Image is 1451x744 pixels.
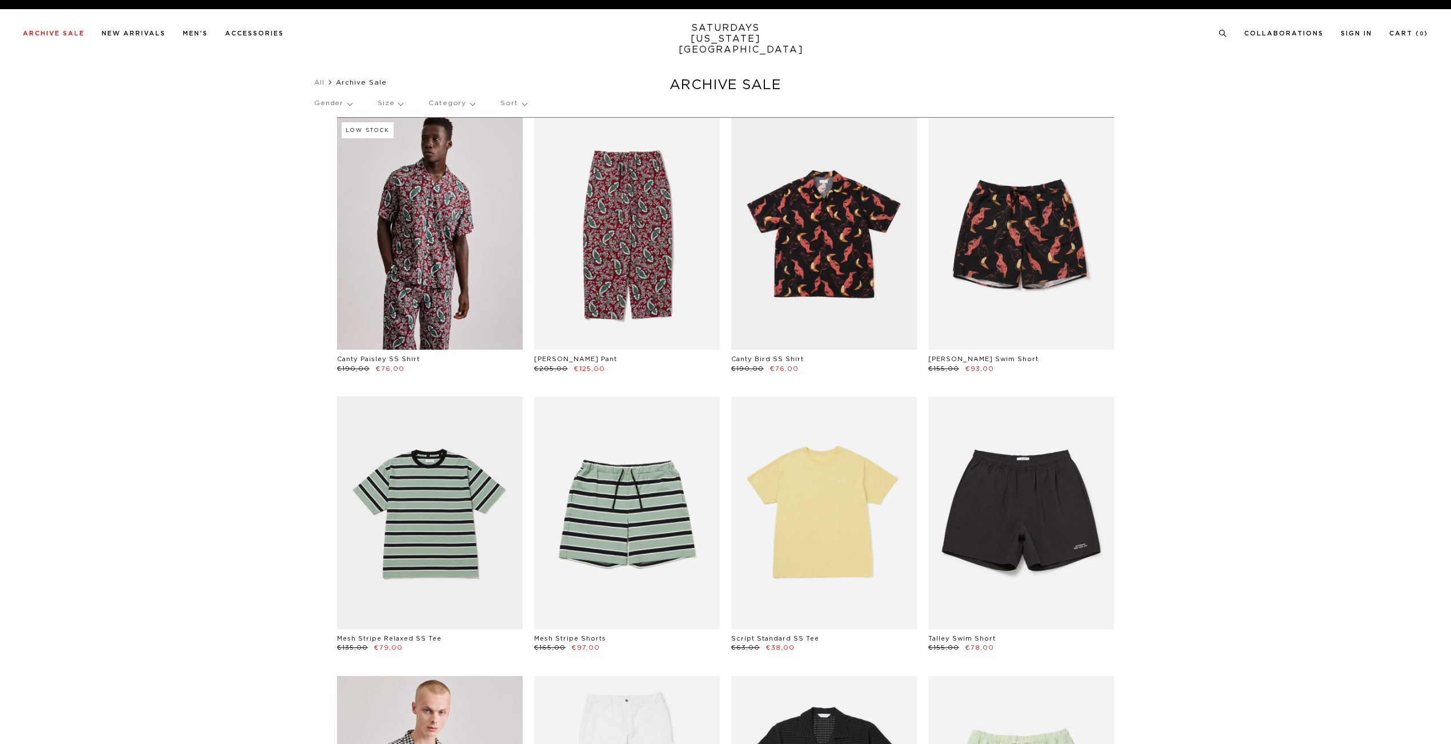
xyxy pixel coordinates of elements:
span: €78,00 [965,645,994,651]
a: Sign In [1341,30,1372,37]
a: New Arrivals [102,30,166,37]
a: Mesh Stripe Shorts [534,635,606,642]
span: €205,00 [534,366,568,372]
a: Canty Paisley SS Shirt [337,356,420,362]
a: Archive Sale [23,30,85,37]
span: €38,00 [766,645,795,651]
div: Low Stock [342,122,394,138]
span: €155,00 [928,366,959,372]
span: €190,00 [337,366,370,372]
p: Size [378,90,403,117]
span: €125,00 [574,366,605,372]
a: Accessories [225,30,284,37]
span: €97,00 [572,645,600,651]
span: €76,00 [376,366,404,372]
span: €93,00 [965,366,994,372]
span: €135,00 [337,645,368,651]
span: €155,00 [928,645,959,651]
a: Canty Bird SS Shirt [731,356,804,362]
p: Gender [314,90,352,117]
span: €190,00 [731,366,764,372]
a: Men's [183,30,208,37]
p: Category [428,90,475,117]
a: [PERSON_NAME] Swim Short [928,356,1039,362]
a: Talley Swim Short [928,635,996,642]
span: Archive Sale [336,79,387,86]
span: €76,00 [770,366,799,372]
small: 0 [1420,31,1424,37]
span: €165,00 [534,645,566,651]
span: €63,00 [731,645,760,651]
p: Sort [500,90,526,117]
a: SATURDAYS[US_STATE][GEOGRAPHIC_DATA] [679,23,773,55]
span: €79,00 [374,645,403,651]
a: Script Standard SS Tee [731,635,819,642]
a: Collaborations [1244,30,1324,37]
a: [PERSON_NAME] Pant [534,356,617,362]
a: Mesh Stripe Relaxed SS Tee [337,635,442,642]
a: Cart (0) [1389,30,1428,37]
a: All [314,79,324,86]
